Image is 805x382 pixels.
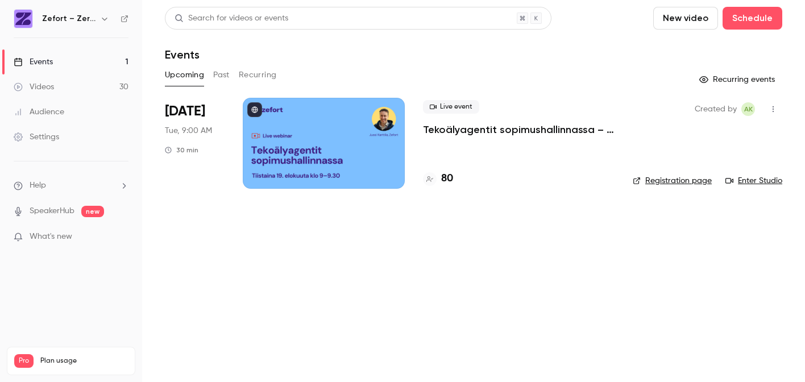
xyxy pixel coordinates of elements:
span: Anna Kauppila [741,102,755,116]
span: Created by [695,102,737,116]
li: help-dropdown-opener [14,180,128,192]
button: Past [213,66,230,84]
h4: 80 [441,171,453,186]
button: Recurring [239,66,277,84]
h1: Events [165,48,200,61]
span: What's new [30,231,72,243]
a: Enter Studio [725,175,782,186]
button: Upcoming [165,66,204,84]
button: Recurring events [694,70,782,89]
span: [DATE] [165,102,205,121]
span: AK [744,102,753,116]
a: Registration page [633,175,712,186]
iframe: Noticeable Trigger [115,232,128,242]
a: Tekoälyagentit sopimushallinnassa – tästä kaikki puhuvat juuri nyt [423,123,615,136]
h6: Zefort – Zero-Effort Contract Management [42,13,96,24]
span: Tue, 9:00 AM [165,125,212,136]
button: Schedule [723,7,782,30]
div: Videos [14,81,54,93]
div: Search for videos or events [175,13,288,24]
div: Settings [14,131,59,143]
div: Events [14,56,53,68]
div: Audience [14,106,64,118]
span: Pro [14,354,34,368]
a: SpeakerHub [30,205,74,217]
span: Live event [423,100,479,114]
span: Help [30,180,46,192]
div: 30 min [165,146,198,155]
img: Zefort – Zero-Effort Contract Management [14,10,32,28]
div: Aug 19 Tue, 9:00 AM (Europe/Helsinki) [165,98,225,189]
span: Plan usage [40,356,128,366]
a: 80 [423,171,453,186]
button: New video [653,7,718,30]
span: new [81,206,104,217]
